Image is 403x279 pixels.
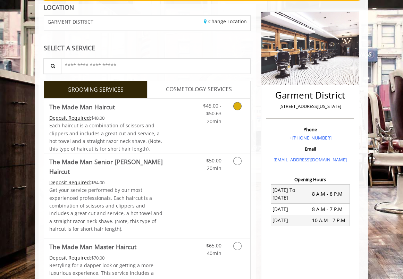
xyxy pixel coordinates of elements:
td: [DATE] [271,204,310,215]
a: Change Location [204,18,247,25]
span: $65.00 [206,242,221,249]
h3: Email [268,146,352,151]
span: 40min [207,250,221,256]
span: GROOMING SERVICES [67,85,124,94]
span: This service needs some Advance to be paid before we block your appointment [49,179,91,186]
span: 20min [207,165,221,171]
div: $70.00 [49,254,165,262]
span: This service needs some Advance to be paid before we block your appointment [49,254,91,261]
a: [EMAIL_ADDRESS][DOMAIN_NAME] [274,157,347,163]
b: The Made Man Haircut [49,102,115,112]
div: $54.00 [49,179,165,186]
p: [STREET_ADDRESS][US_STATE] [268,103,352,110]
a: + [PHONE_NUMBER] [289,135,331,141]
td: 8 A.M - 7 P.M [310,204,350,215]
span: GARMENT DISTRICT [48,19,93,24]
h3: Opening Hours [266,177,354,182]
span: 20min [207,118,221,125]
p: Get your service performed by our most experienced professionals. Each haircut is a combination o... [49,186,165,233]
td: [DATE] To [DATE] [271,185,310,204]
button: Service Search [43,58,61,74]
td: 8 A.M - 8 P.M [310,185,350,204]
h2: Garment District [268,90,352,100]
div: SELECT A SERVICE [44,45,251,51]
span: This service needs some Advance to be paid before we block your appointment [49,115,91,121]
div: $48.00 [49,114,165,122]
span: $45.00 - $50.63 [203,102,221,117]
td: [DATE] [271,215,310,226]
b: The Made Man Senior [PERSON_NAME] Haircut [49,157,165,176]
h3: Phone [268,127,352,132]
span: COSMETOLOGY SERVICES [166,85,232,94]
td: 10 A.M - 7 P.M [310,215,350,226]
span: $50.00 [206,157,221,164]
b: LOCATION [44,3,74,11]
b: The Made Man Master Haircut [49,242,136,252]
span: Each haircut is a combination of scissors and clippers and includes a great cut and service, a ho... [49,122,162,152]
